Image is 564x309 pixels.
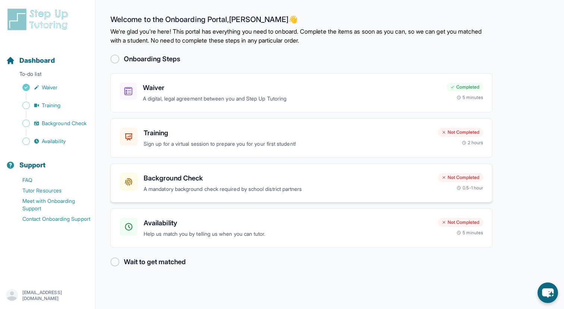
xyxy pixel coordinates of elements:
span: Dashboard [19,55,55,66]
h2: Wait to get matched [124,257,186,267]
span: Background Check [42,120,87,127]
a: Meet with Onboarding Support [6,196,95,214]
h3: Availability [144,218,432,228]
p: Sign up for a virtual session to prepare you for your first student! [144,140,432,148]
button: Dashboard [3,43,92,69]
a: Background CheckA mandatory background check required by school district partnersNot Completed0.5... [110,164,492,203]
a: Availability [6,136,95,146]
p: We're glad you're here! This portal has everything you need to onboard. Complete the items as soo... [110,27,492,45]
a: TrainingSign up for a virtual session to prepare you for your first student!Not Completed2 hours [110,118,492,158]
p: A digital, legal agreement between you and Step Up Tutoring [143,95,441,103]
h3: Waiver [143,83,441,93]
a: Tutor Resources [6,185,95,196]
button: Support [3,148,92,173]
div: 2 hours [462,140,483,146]
span: Training [42,102,61,109]
p: Help us match you by telling us when you can tutor. [144,230,432,238]
h3: Training [144,128,432,138]
div: Not Completed [438,173,483,182]
a: Training [6,100,95,111]
div: 0.5-1 hour [457,185,483,191]
a: AvailabilityHelp us match you by telling us when you can tutor.Not Completed5 minutes [110,208,492,248]
a: Waiver [6,82,95,93]
span: Waiver [42,84,57,91]
div: Completed [446,83,483,92]
button: chat-button [538,282,558,303]
a: Contact Onboarding Support [6,214,95,224]
h3: Background Check [144,173,432,183]
div: Not Completed [438,128,483,137]
a: FAQ [6,175,95,185]
p: A mandatory background check required by school district partners [144,185,432,194]
div: Not Completed [438,218,483,227]
span: Availability [42,137,66,145]
p: [EMAIL_ADDRESS][DOMAIN_NAME] [22,290,89,302]
a: WaiverA digital, legal agreement between you and Step Up TutoringCompleted5 minutes [110,73,492,112]
span: Support [19,160,46,170]
a: Background Check [6,118,95,129]
h2: Onboarding Steps [124,54,180,64]
h2: Welcome to the Onboarding Portal, [PERSON_NAME] 👋 [110,15,492,27]
img: logo [6,7,72,31]
a: Dashboard [6,55,55,66]
p: To-do list [3,70,92,81]
div: 5 minutes [457,95,483,101]
div: 5 minutes [457,230,483,236]
button: [EMAIL_ADDRESS][DOMAIN_NAME] [6,289,89,302]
